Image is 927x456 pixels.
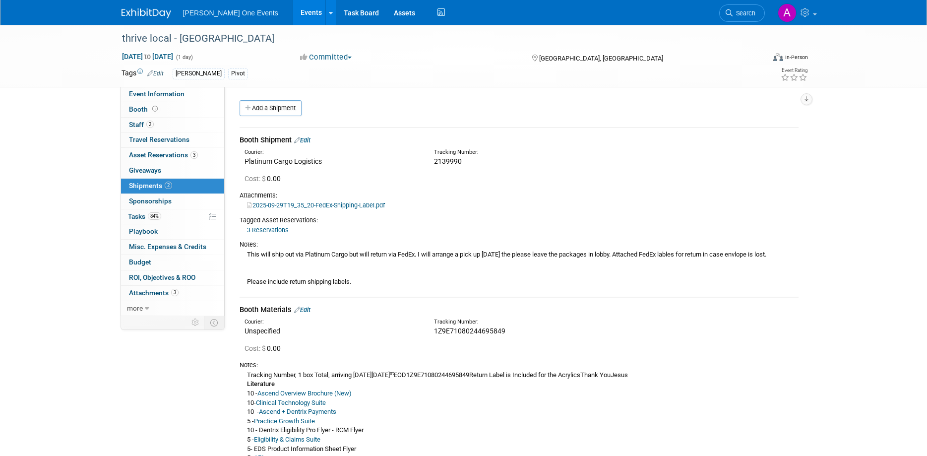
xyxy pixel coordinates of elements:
span: 84% [148,212,161,220]
span: Budget [129,258,151,266]
span: more [127,304,143,312]
a: Event Information [121,87,224,102]
span: to [143,53,152,61]
div: Tracking Number: [434,318,656,326]
span: Staff [129,121,154,129]
span: Event Information [129,90,185,98]
a: Travel Reservations [121,132,224,147]
span: 0.00 [245,175,285,183]
a: Sponsorships [121,194,224,209]
a: Search [719,4,765,22]
span: [PERSON_NAME] One Events [183,9,278,17]
span: Search [733,9,755,17]
span: Booth not reserved yet [150,105,160,113]
a: Add a Shipment [240,100,302,116]
div: This will ship out via Platinum Cargo but will return via FedEx. I will arrange a pick up [DATE] ... [240,249,799,287]
img: ExhibitDay [122,8,171,18]
span: Misc. Expenses & Credits [129,243,206,251]
a: Misc. Expenses & Credits [121,240,224,255]
span: Booth [129,105,160,113]
a: Clinical Technology Suite [256,399,326,406]
a: 3 Reservations [247,226,289,234]
sup: st [390,370,394,376]
span: 2139990 [434,157,462,165]
span: 0.00 [245,344,285,352]
a: Tasks84% [121,209,224,224]
img: Amanda Bartschi [778,3,797,22]
span: Asset Reservations [129,151,198,159]
a: Asset Reservations3 [121,148,224,163]
span: Attachments [129,289,179,297]
span: [DATE] [DATE] [122,52,174,61]
b: Literature [247,380,275,388]
span: [GEOGRAPHIC_DATA], [GEOGRAPHIC_DATA] [539,55,663,62]
td: Personalize Event Tab Strip [187,316,204,329]
a: Playbook [121,224,224,239]
span: Travel Reservations [129,135,189,143]
div: Tracking Number: [434,148,656,156]
div: Booth Materials [240,305,799,315]
span: Cost: $ [245,175,267,183]
span: Tasks [128,212,161,220]
span: Playbook [129,227,158,235]
div: [PERSON_NAME] [173,68,225,79]
div: In-Person [785,54,808,61]
a: Shipments2 [121,179,224,194]
span: Cost: $ [245,344,267,352]
div: Booth Shipment [240,135,799,145]
a: Staff2 [121,118,224,132]
div: Attachments: [240,191,799,200]
div: Courier: [245,318,419,326]
a: Budget [121,255,224,270]
a: Edit [147,70,164,77]
div: Unspecified [245,326,419,336]
a: Giveaways [121,163,224,178]
div: Platinum Cargo Logistics [245,156,419,166]
div: thrive local - [GEOGRAPHIC_DATA] [119,30,750,48]
td: Toggle Event Tabs [204,316,224,329]
a: Practice Growth Suite [254,417,315,425]
span: (1 day) [175,54,193,61]
button: Committed [297,52,356,63]
a: Edit [294,306,310,314]
span: 3 [171,289,179,296]
span: ROI, Objectives & ROO [129,273,195,281]
a: Edit [294,136,310,144]
div: Tagged Asset Reservations: [240,216,799,225]
a: ROI, Objectives & ROO [121,270,224,285]
a: Ascend + Dentrix Payments [259,408,336,415]
span: 3 [190,151,198,159]
img: Format-Inperson.png [773,53,783,61]
div: Notes: [240,240,799,249]
a: Booth [121,102,224,117]
div: Event Format [706,52,808,66]
span: 1Z9E71080244695849 [434,327,505,335]
a: Ascend Overview Brochure (New) [257,390,352,397]
a: Attachments3 [121,286,224,301]
div: Notes: [240,361,799,370]
span: 2 [146,121,154,128]
span: 2 [165,182,172,189]
span: Shipments [129,182,172,190]
a: more [121,301,224,316]
a: Eligibility & Claims Suite [254,436,320,443]
a: 2025-09-29T19_35_20-FedEx-Shipping-Label.pdf [247,201,385,209]
td: Tags [122,68,164,79]
div: Courier: [245,148,419,156]
div: Pivot [228,68,248,79]
div: Event Rating [781,68,807,73]
span: Giveaways [129,166,161,174]
span: Sponsorships [129,197,172,205]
